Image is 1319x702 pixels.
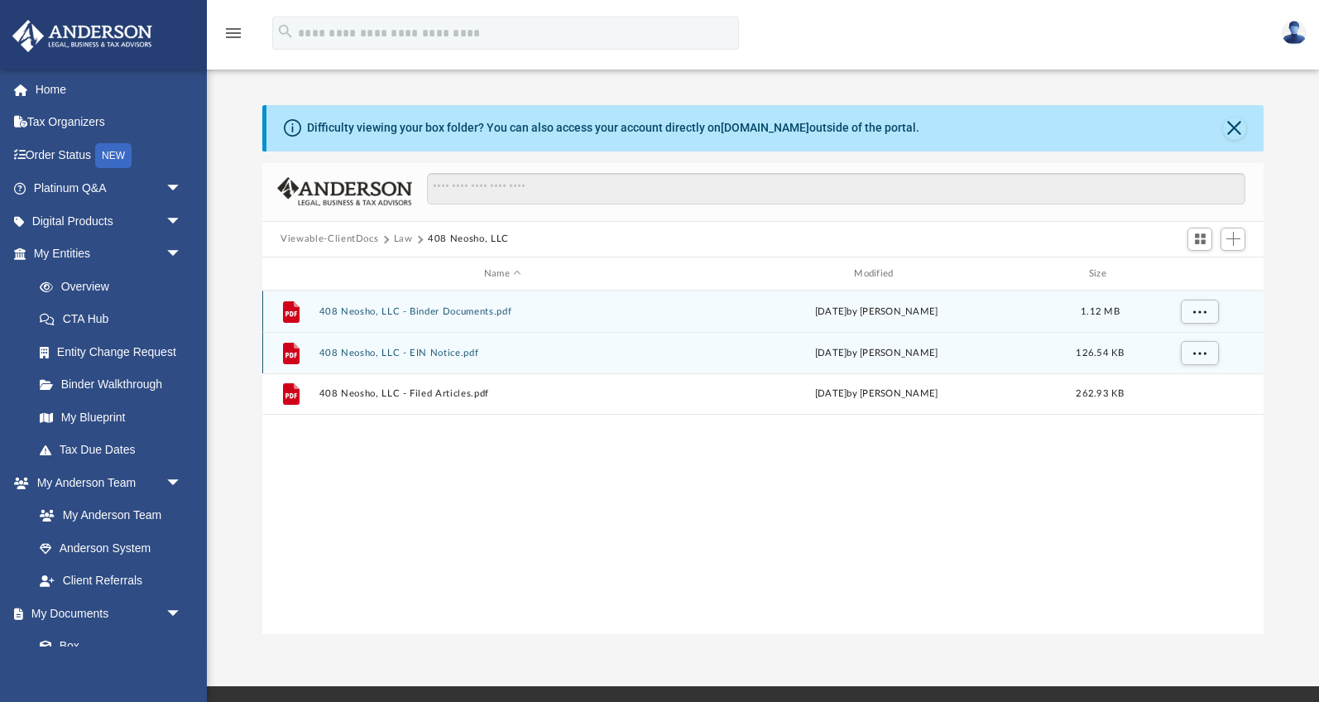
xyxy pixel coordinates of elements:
[23,335,207,368] a: Entity Change Request
[23,499,190,532] a: My Anderson Team
[12,73,207,106] a: Home
[319,306,686,317] button: 408 Neosho, LLC - Binder Documents.pdf
[1223,117,1246,140] button: Close
[1187,228,1212,251] button: Switch to Grid View
[12,466,199,499] a: My Anderson Teamarrow_drop_down
[95,143,132,168] div: NEW
[276,22,295,41] i: search
[1140,267,1256,281] div: id
[1181,300,1219,325] button: More options
[1067,267,1134,281] div: Size
[262,291,1264,634] div: grid
[23,565,199,598] a: Client Referrals
[270,267,311,281] div: id
[23,531,199,565] a: Anderson System
[23,434,207,467] a: Tax Due Dates
[223,31,243,43] a: menu
[394,232,413,247] button: Law
[319,267,686,281] div: Name
[12,204,207,238] a: Digital Productsarrow_drop_down
[1282,21,1307,45] img: User Pic
[23,630,190,663] a: Box
[1221,228,1245,251] button: Add
[165,466,199,500] span: arrow_drop_down
[12,138,207,172] a: Order StatusNEW
[23,368,207,401] a: Binder Walkthrough
[427,173,1245,204] input: Search files and folders
[12,238,207,271] a: My Entitiesarrow_drop_down
[165,238,199,272] span: arrow_drop_down
[307,119,919,137] div: Difficulty viewing your box folder? You can also access your account directly on outside of the p...
[428,232,509,247] button: 408 Neosho, LLC
[693,267,1060,281] div: Modified
[12,106,207,139] a: Tax Organizers
[319,389,686,400] button: 408 Neosho, LLC - Filed Articles.pdf
[1081,307,1120,316] span: 1.12 MB
[1181,341,1219,366] button: More options
[693,387,1060,402] div: [DATE] by [PERSON_NAME]
[223,23,243,43] i: menu
[12,172,207,205] a: Platinum Q&Aarrow_drop_down
[165,172,199,206] span: arrow_drop_down
[721,121,809,134] a: [DOMAIN_NAME]
[1077,349,1125,358] span: 126.54 KB
[693,346,1060,361] div: [DATE] by [PERSON_NAME]
[1077,390,1125,399] span: 262.93 KB
[319,348,686,358] button: 408 Neosho, LLC - EIN Notice.pdf
[23,401,199,434] a: My Blueprint
[281,232,378,247] button: Viewable-ClientDocs
[165,597,199,631] span: arrow_drop_down
[23,270,207,303] a: Overview
[23,303,207,336] a: CTA Hub
[12,597,199,630] a: My Documentsarrow_drop_down
[7,20,157,52] img: Anderson Advisors Platinum Portal
[165,204,199,238] span: arrow_drop_down
[693,305,1060,320] div: [DATE] by [PERSON_NAME]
